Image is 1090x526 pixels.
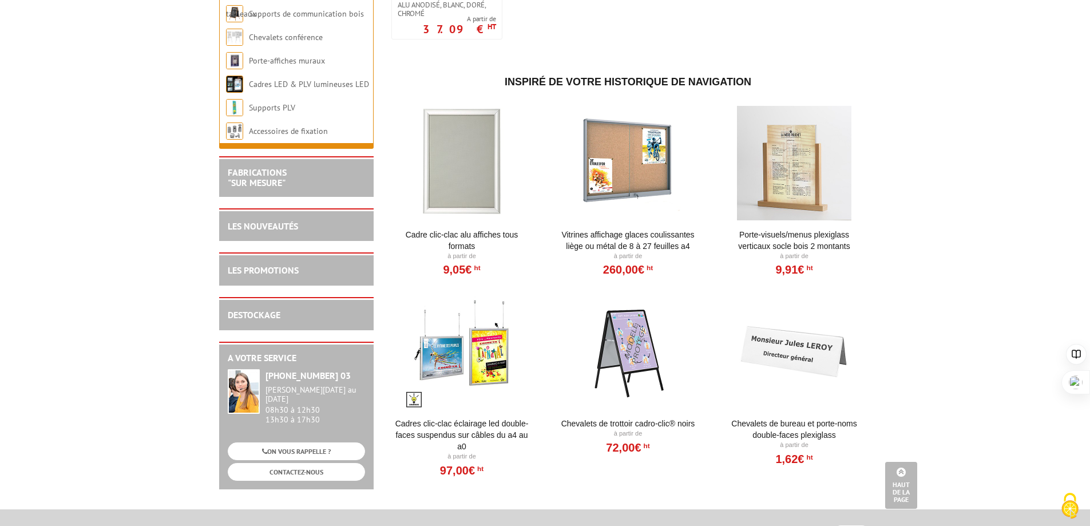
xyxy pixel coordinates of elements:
h2: A votre service [228,353,365,363]
a: Supports de communication bois [249,9,364,19]
a: Haut de la page [885,462,917,509]
a: 260,00€HT [603,266,653,273]
a: LES NOUVEAUTÉS [228,220,298,232]
a: 9,91€HT [775,266,812,273]
a: Cadres LED & PLV lumineuses LED [249,79,369,89]
a: Chevalets conférence [249,32,323,42]
a: Porte-affiches muraux [249,56,325,66]
sup: HT [487,22,496,31]
a: DESTOCKAGE [228,309,280,321]
strong: [PHONE_NUMBER] 03 [265,370,351,381]
sup: HT [804,453,812,461]
a: Porte-Visuels/Menus Plexiglass Verticaux Socle Bois 2 Montants [724,229,865,252]
a: 72,00€HT [606,444,649,451]
a: Cadre Clic-Clac Alu affiches tous formats [391,229,533,252]
sup: HT [471,264,480,272]
a: CONTACTEZ-NOUS [228,463,365,481]
img: Cookies (fenêtre modale) [1056,492,1084,520]
p: À partir de [724,441,865,450]
p: À partir de [391,252,533,261]
a: ON VOUS RAPPELLE ? [228,442,365,460]
span: A partir de [423,14,496,23]
a: Chevalets de bureau et porte-noms double-faces plexiglass [724,418,865,441]
sup: HT [644,264,653,272]
a: LES PROMOTIONS [228,264,299,276]
div: [PERSON_NAME][DATE] au [DATE] [265,385,365,405]
sup: HT [641,442,650,450]
a: Cadres clic-clac éclairage LED double-faces suspendus sur câbles du A4 au A0 [391,418,533,452]
p: À partir de [391,452,533,461]
button: Cookies (fenêtre modale) [1050,487,1090,526]
p: À partir de [557,252,699,261]
span: Inspiré de votre historique de navigation [505,76,751,88]
p: À partir de [724,252,865,261]
img: Chevalets conférence [226,29,243,46]
p: À partir de [557,429,699,438]
a: Accessoires de fixation [249,126,328,136]
img: widget-service.jpg [228,369,260,414]
sup: HT [804,264,812,272]
a: 1,62€HT [775,456,812,462]
sup: HT [475,465,483,473]
a: 97,00€HT [440,467,483,474]
a: Chevalets de trottoir Cadro-Clic® Noirs [557,418,699,429]
div: 08h30 à 12h30 13h30 à 17h30 [265,385,365,425]
img: Supports PLV [226,99,243,116]
a: Vitrines affichage glaces coulissantes liège ou métal de 8 à 27 feuilles A4 [557,229,699,252]
a: FABRICATIONS"Sur Mesure" [228,167,287,188]
img: Porte-affiches muraux [226,52,243,69]
img: Cadres LED & PLV lumineuses LED [226,76,243,93]
p: 37.09 € [423,26,496,33]
img: Accessoires de fixation [226,122,243,140]
a: Supports PLV [249,102,295,113]
a: 9,05€HT [443,266,480,273]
